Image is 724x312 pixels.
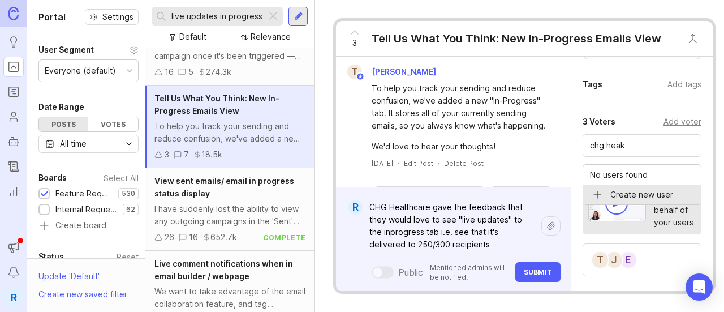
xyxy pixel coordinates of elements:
button: View [491,186,551,204]
span: [PERSON_NAME] [372,67,436,76]
div: Add voter [663,116,701,128]
div: Delete Post [444,159,484,168]
div: Tags [583,78,602,91]
div: Votes [88,117,137,131]
p: 62 [126,205,135,214]
div: · [438,159,439,168]
a: Portal [3,57,24,77]
button: R [3,287,24,307]
div: Boards [38,171,67,185]
div: 7 [184,148,189,161]
a: Ideas [3,32,24,52]
h1: Portal [38,10,66,24]
span: Submit [524,268,552,276]
div: Update ' Default ' [38,270,100,288]
a: Roadmaps [3,82,24,102]
div: 652.7k [210,231,237,243]
button: Submit [515,262,561,282]
p: Create new user [610,189,673,200]
p: 530 [122,189,135,198]
div: 18.5k [201,148,222,161]
div: Default [179,31,206,43]
div: User Segment [38,43,94,57]
div: 3 Voters [583,115,615,129]
div: Public [398,266,423,279]
div: We want to take advantage of the email collaboration feature, and tag colleagues in comments with... [154,285,305,310]
time: [DATE] [372,159,393,168]
span: Tell Us What You Think: New In-Progress Emails View [154,93,279,116]
input: Search... [171,10,262,23]
div: J [605,251,623,269]
div: Vote on behalf of your users [654,191,693,229]
div: To help you track your sending and reduce confusion, we've added a new "In-Progress" tab. It stor... [154,120,305,145]
div: Date Range [38,100,84,114]
span: Settings [102,11,133,23]
p: No users found [590,169,648,181]
a: Autopilot [3,131,24,152]
div: We'd love to hear your thoughts! [372,140,548,153]
a: Reporting [3,181,24,202]
a: T[PERSON_NAME] [341,65,445,79]
div: 274.3k [206,66,231,78]
a: Create board [38,221,139,232]
div: Edit Post [404,159,433,168]
div: R [348,200,362,215]
textarea: CHG Healthcare gave the feedback that they would love to see "live updates" to the inprogress tab... [363,196,541,255]
span: View sent emails/ email in progress status display [154,176,294,198]
a: Users [3,106,24,127]
button: Notifications [3,262,24,283]
div: Tell Us What You Think: New In-Progress Emails View [372,31,661,46]
button: Settings [85,9,139,25]
div: Status [38,250,64,263]
span: Live comment notifications when in email builder / webpage [154,259,293,281]
div: T [347,65,362,79]
div: Create new saved filter [38,288,127,301]
div: Select All [104,175,139,181]
div: 16 [165,66,174,78]
div: 26 [165,231,174,243]
div: 5 [188,66,193,78]
div: To help you track your sending and reduce confusion, we've added a new "In-Progress" tab. It stor... [372,82,548,132]
div: Relevance [251,31,291,43]
div: We need a reliable way to stop a campaign once it's been triggered — especially in cases where an... [154,37,305,62]
a: [DATE] [372,159,393,168]
div: Everyone (default) [45,65,116,77]
div: All time [60,138,87,150]
a: Changelog [3,156,24,177]
img: Canny Home [8,7,19,20]
div: Open Intercom Messenger [686,273,713,301]
div: · [398,159,399,168]
button: Announcements [3,237,24,258]
div: Feature Requests [55,187,113,200]
svg: toggle icon [120,139,138,148]
input: Search for a user... [590,139,694,152]
button: Close button [682,27,704,50]
div: 16 [189,231,198,243]
div: T [591,251,609,269]
div: E [619,251,637,269]
p: Mentioned admins will be notified. [430,263,508,282]
div: Reset [117,254,139,260]
div: 3 [165,148,169,161]
div: Internal Requests [55,203,117,216]
img: member badge [356,72,365,81]
div: Add tags [667,78,701,91]
span: 3 [352,37,357,49]
a: Tell Us What You Think: New In-Progress Emails ViewTo help you track your sending and reduce conf... [145,86,314,168]
a: View sent emails/ email in progress status displayI have suddenly lost the ability to view any ou... [145,168,314,251]
div: Posts [39,117,88,131]
div: complete [263,233,305,242]
div: I have suddenly lost the ability to view any outgoing campaigns in the 'Sent' tab of my dashboard... [154,203,305,228]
